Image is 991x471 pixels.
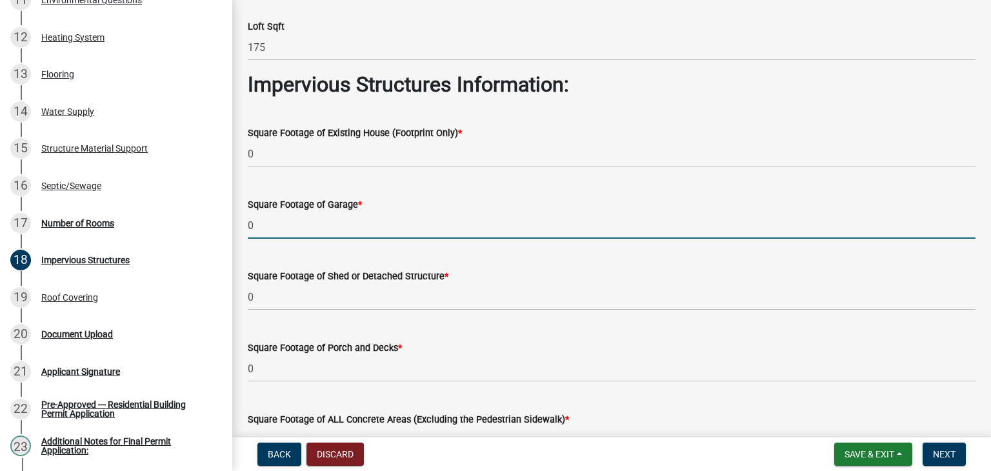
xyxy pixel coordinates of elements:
div: Applicant Signature [41,367,120,376]
label: Square Footage of ALL Concrete Areas (Excluding the Pedestrian Sidewalk) [248,416,569,425]
div: 23 [10,436,31,456]
div: 13 [10,64,31,85]
div: 18 [10,250,31,270]
div: Additional Notes for Final Permit Application: [41,437,212,455]
strong: Impervious Structures Information: [248,72,569,97]
label: Square Footage of Shed or Detached Structure [248,272,448,281]
label: Square Footage of Garage [248,201,362,210]
span: Next [933,449,956,459]
div: Pre-Approved --- Residential Building Permit Application [41,400,212,418]
span: Back [268,449,291,459]
div: 21 [10,361,31,382]
div: Roof Covering [41,293,98,302]
div: Heating System [41,33,105,42]
div: 19 [10,287,31,308]
div: Water Supply [41,107,94,116]
div: 16 [10,175,31,196]
button: Save & Exit [834,443,912,466]
div: 17 [10,213,31,234]
div: Structure Material Support [41,144,148,153]
div: Number of Rooms [41,219,114,228]
div: 14 [10,101,31,122]
button: Next [923,443,966,466]
div: Document Upload [41,330,113,339]
div: 15 [10,138,31,159]
div: Septic/Sewage [41,181,101,190]
div: 22 [10,399,31,419]
div: 12 [10,27,31,48]
button: Back [257,443,301,466]
button: Discard [306,443,364,466]
label: Square Footage of Existing House (Footprint Only) [248,129,462,138]
div: 20 [10,324,31,345]
span: Save & Exit [845,449,894,459]
label: Square Footage of Porch and Decks [248,344,402,353]
div: Flooring [41,70,74,79]
div: Impervious Structures [41,256,130,265]
label: Loft Sqft [248,23,285,32]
